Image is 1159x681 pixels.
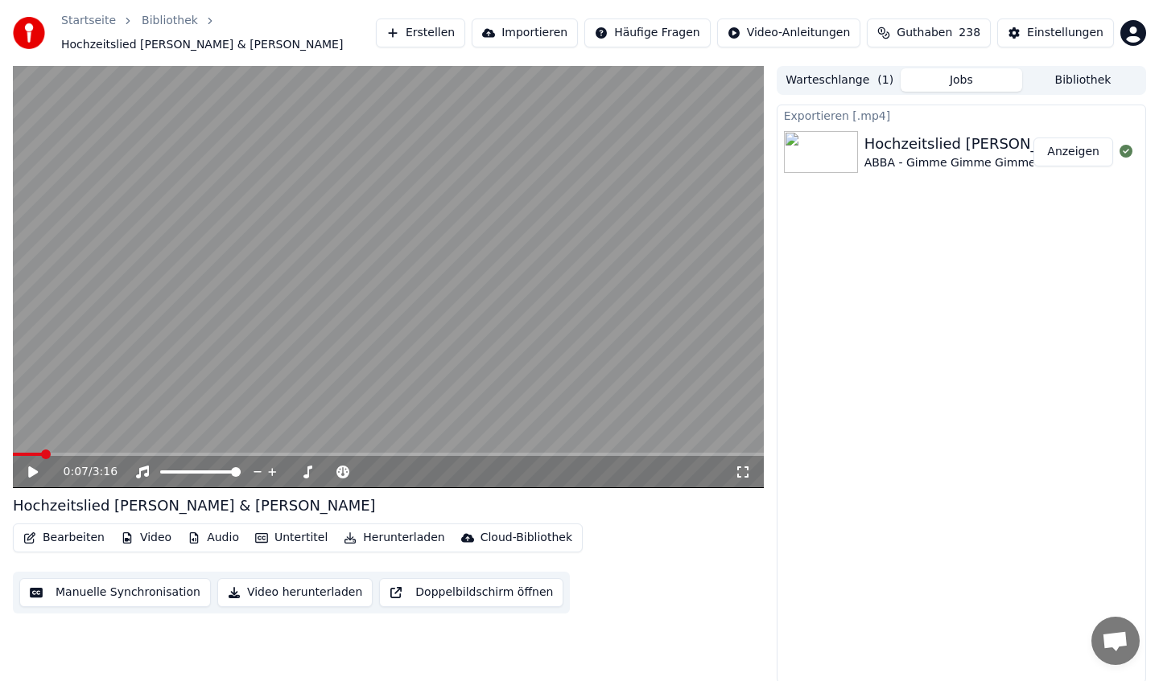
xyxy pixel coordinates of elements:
button: Guthaben238 [867,18,991,47]
a: Bibliothek [142,13,198,29]
span: Hochzeitslied [PERSON_NAME] & [PERSON_NAME] [61,37,343,53]
button: Manuelle Synchronisation [19,578,211,607]
button: Erstellen [376,18,465,47]
button: Herunterladen [337,527,451,549]
button: Audio [181,527,245,549]
span: 238 [959,25,980,41]
span: 0:07 [64,464,89,480]
div: / [64,464,102,480]
span: Guthaben [897,25,952,41]
button: Häufige Fragen [584,18,711,47]
div: Einstellungen [1027,25,1103,41]
div: Hochzeitslied [PERSON_NAME] & [PERSON_NAME] [13,494,376,517]
span: ( 1 ) [877,72,893,88]
div: Chat öffnen [1091,617,1140,665]
button: Einstellungen [997,18,1114,47]
button: Bearbeiten [17,527,111,549]
div: Exportieren [.mp4] [777,105,1145,125]
button: Jobs [901,68,1022,92]
button: Video [114,527,178,549]
img: youka [13,17,45,49]
button: Video herunterladen [217,578,373,607]
div: Cloud-Bibliothek [481,530,572,546]
button: Anzeigen [1033,137,1113,166]
button: Bibliothek [1022,68,1144,92]
button: Video-Anleitungen [717,18,861,47]
button: Untertitel [249,527,334,549]
button: Doppelbildschirm öffnen [379,578,563,607]
span: 3:16 [93,464,118,480]
nav: breadcrumb [61,13,376,53]
a: Startseite [61,13,116,29]
button: Importieren [472,18,578,47]
button: Warteschlange [779,68,901,92]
